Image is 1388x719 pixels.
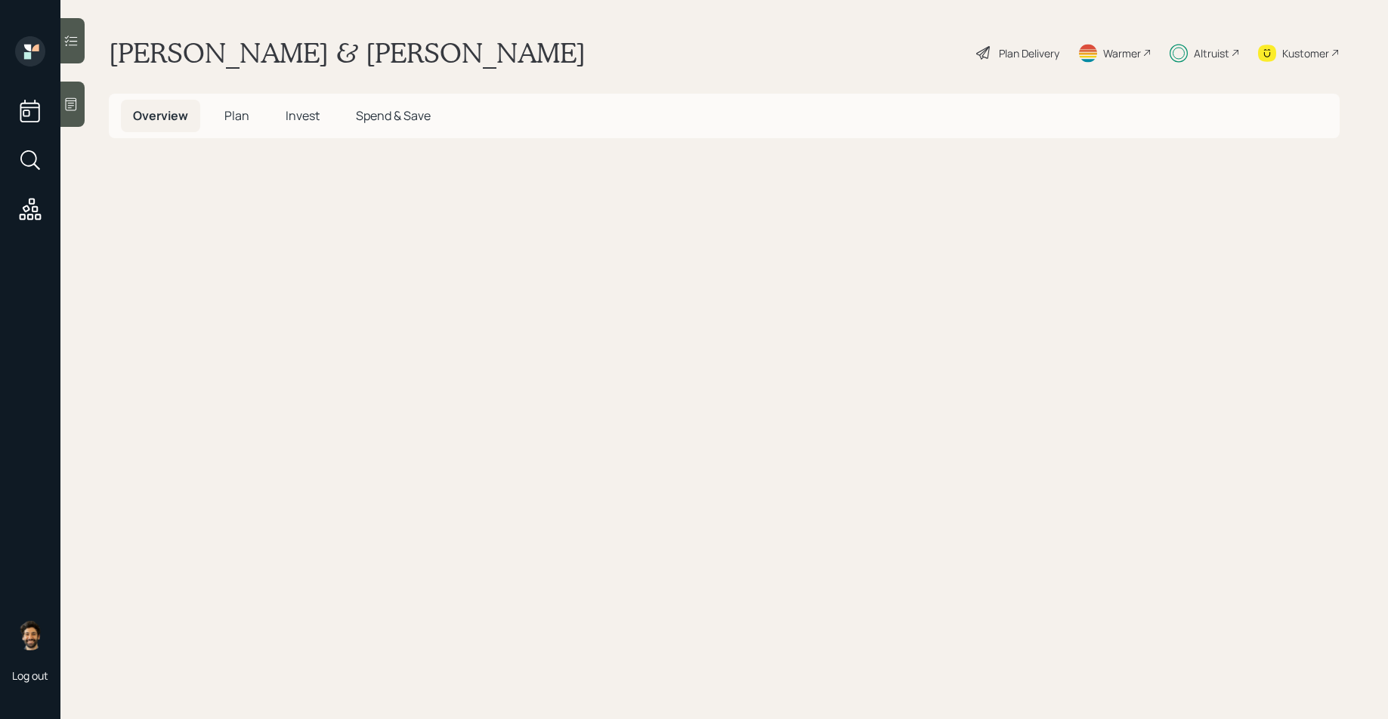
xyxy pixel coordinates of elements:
div: Warmer [1103,45,1141,61]
div: Log out [12,668,48,683]
span: Invest [286,107,320,124]
div: Plan Delivery [999,45,1059,61]
span: Plan [224,107,249,124]
span: Overview [133,107,188,124]
img: eric-schwartz-headshot.png [15,620,45,650]
span: Spend & Save [356,107,431,124]
div: Altruist [1194,45,1229,61]
h1: [PERSON_NAME] & [PERSON_NAME] [109,36,586,69]
div: Kustomer [1282,45,1329,61]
